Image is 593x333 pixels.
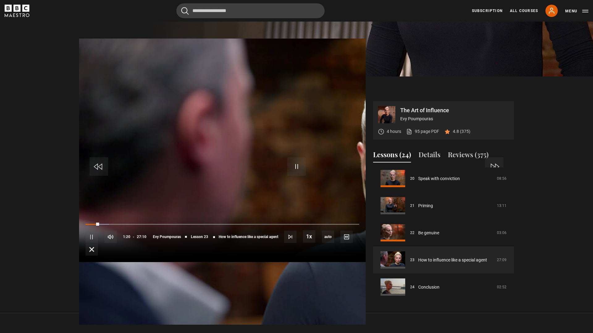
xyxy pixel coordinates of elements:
[340,231,353,243] button: Captions
[86,243,98,256] button: Fullscreen
[123,231,130,242] span: 1:20
[191,235,208,239] span: Lesson 23
[418,230,439,236] a: Be genuine
[418,150,440,162] button: Details
[153,235,181,239] span: Evy Poumpouras
[418,284,439,290] a: Conclusion
[418,257,487,263] a: How to influence like a special agent
[400,116,509,122] p: Evy Poumpouras
[418,175,460,182] a: Speak with conviction
[5,5,29,17] svg: BBC Maestro
[219,235,278,239] span: How to influence like a special agent
[86,224,359,225] div: Progress Bar
[322,231,334,243] div: Current quality: 360p
[133,235,134,239] span: -
[303,230,315,243] button: Playback Rate
[406,128,439,135] a: 95 page PDF
[373,150,411,162] button: Lessons (24)
[453,128,470,135] p: 4.8 (375)
[565,8,588,14] button: Toggle navigation
[472,8,503,14] a: Subscription
[79,101,366,262] video-js: Video Player
[137,231,146,242] span: 27:10
[284,231,296,243] button: Next Lesson
[510,8,538,14] a: All Courses
[448,150,489,162] button: Reviews (375)
[418,203,433,209] a: Priming
[104,231,117,243] button: Mute
[181,7,189,15] button: Submit the search query
[387,128,401,135] p: 4 hours
[322,231,334,243] span: auto
[176,3,325,18] input: Search
[400,108,509,113] p: The Art of Influence
[86,231,98,243] button: Pause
